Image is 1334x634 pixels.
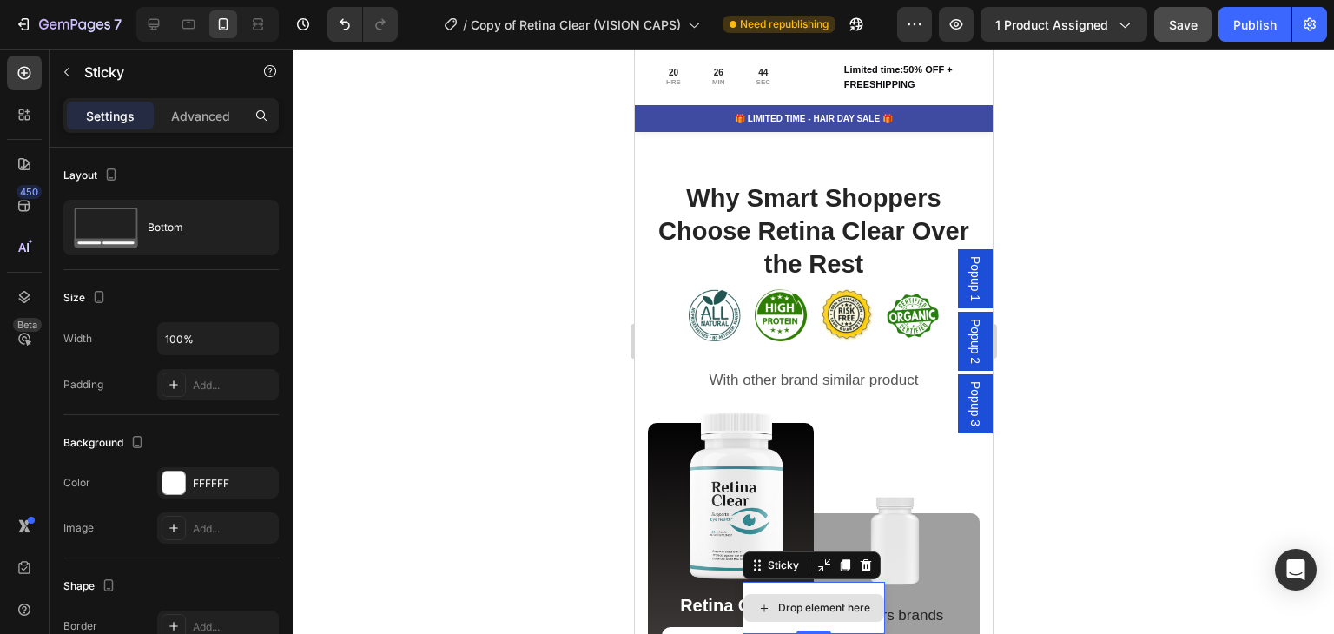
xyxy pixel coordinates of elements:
[63,618,97,634] div: Border
[86,107,135,125] p: Settings
[635,49,993,634] iframe: Design area
[63,164,122,188] div: Layout
[63,331,92,347] div: Width
[13,318,42,332] div: Beta
[63,432,148,455] div: Background
[84,62,232,83] p: Sticky
[114,14,122,35] p: 7
[17,185,42,199] div: 450
[193,378,274,393] div: Add...
[158,323,278,354] input: Auto
[193,521,274,537] div: Add...
[740,17,829,32] span: Need republishing
[1233,16,1277,34] div: Publish
[1218,7,1291,42] button: Publish
[463,16,467,34] span: /
[1275,549,1317,591] div: Open Intercom Messenger
[1169,17,1198,32] span: Save
[471,16,681,34] span: Copy of Retina Clear (VISION CAPS)
[995,16,1108,34] span: 1 product assigned
[1154,7,1212,42] button: Save
[63,575,119,598] div: Shape
[63,475,90,491] div: Color
[7,7,129,42] button: 7
[63,377,103,393] div: Padding
[193,476,274,492] div: FFFFFF
[981,7,1147,42] button: 1 product assigned
[171,107,230,125] p: Advanced
[63,520,94,536] div: Image
[148,208,254,248] div: Bottom
[327,7,398,42] div: Undo/Redo
[63,287,109,310] div: Size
